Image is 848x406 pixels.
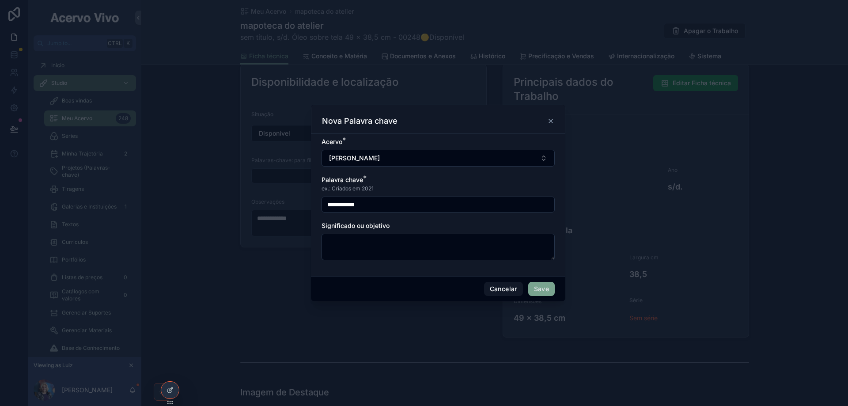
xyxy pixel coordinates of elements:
[329,154,380,163] span: [PERSON_NAME]
[322,116,397,126] h3: Nova Palavra chave
[322,185,374,192] span: ex.: Criados em 2021
[484,282,523,296] button: Cancelar
[322,176,363,183] span: Palavra chave
[322,222,390,229] span: Significado ou objetivo
[322,138,342,145] span: Acervo
[528,282,555,296] button: Save
[322,150,555,167] button: Select Button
